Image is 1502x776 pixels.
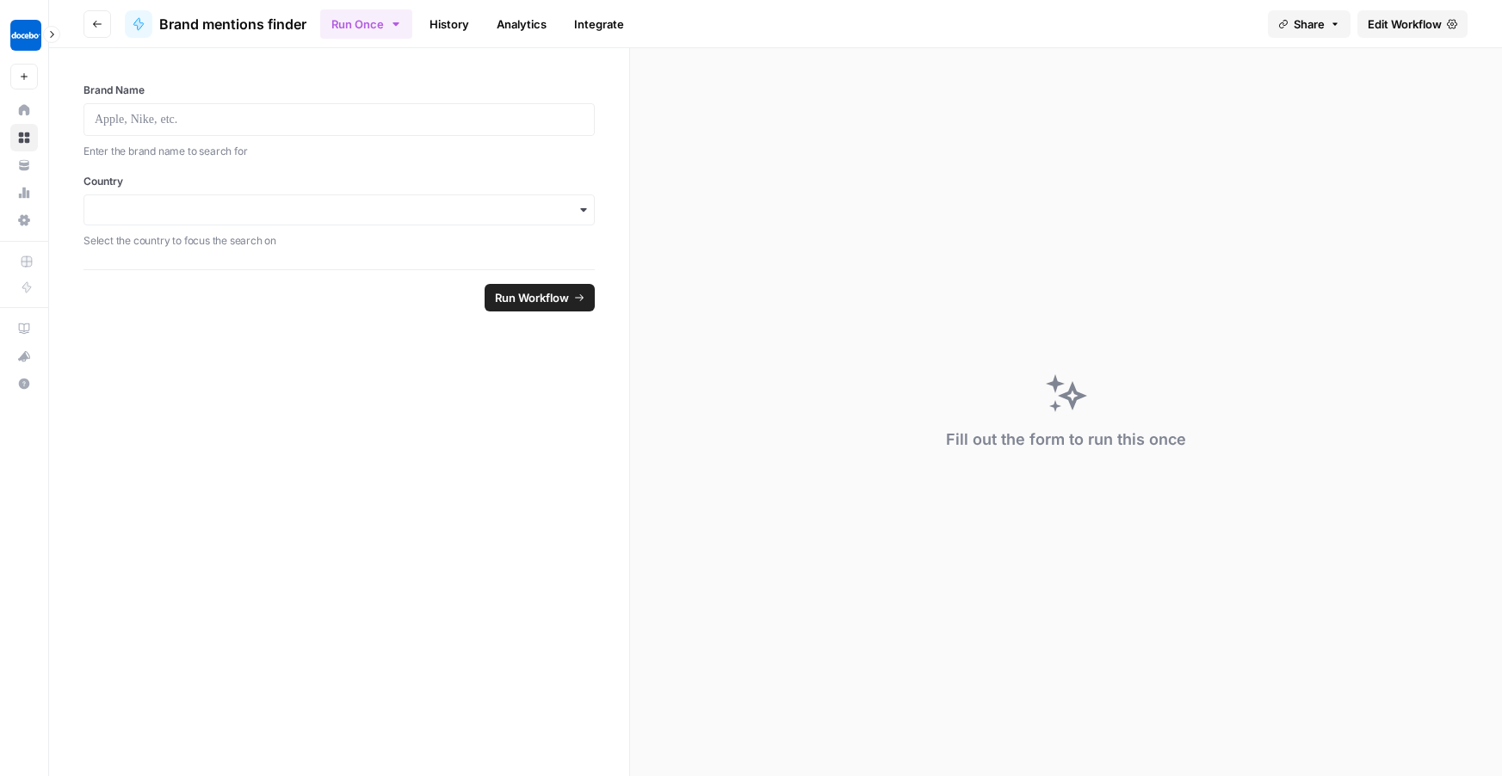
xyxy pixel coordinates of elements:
a: Browse [10,124,38,151]
p: Select the country to focus the search on [83,232,595,249]
button: Help + Support [10,370,38,397]
label: Brand Name [83,83,595,98]
a: Usage [10,179,38,206]
a: Home [10,96,38,124]
p: Enter the brand name to search for [83,143,595,160]
label: Country [83,174,595,189]
span: Share [1294,15,1325,33]
button: Workspace: Docebo [10,14,38,57]
button: Run Once [320,9,412,39]
a: Integrate [564,10,634,38]
span: Brand mentions finder [159,14,306,34]
a: Brand mentions finder [125,10,306,38]
a: Edit Workflow [1357,10,1468,38]
button: Run Workflow [485,284,595,311]
img: Docebo Logo [10,20,41,51]
a: Settings [10,206,38,234]
a: History [419,10,479,38]
span: Run Workflow [495,289,569,306]
a: Analytics [486,10,557,38]
button: Share [1268,10,1351,38]
div: What's new? [11,343,37,369]
span: Edit Workflow [1368,15,1442,33]
div: Fill out the form to run this once [946,428,1186,452]
a: Your Data [10,151,38,179]
button: What's new? [10,342,38,370]
a: AirOps Academy [10,315,38,342]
